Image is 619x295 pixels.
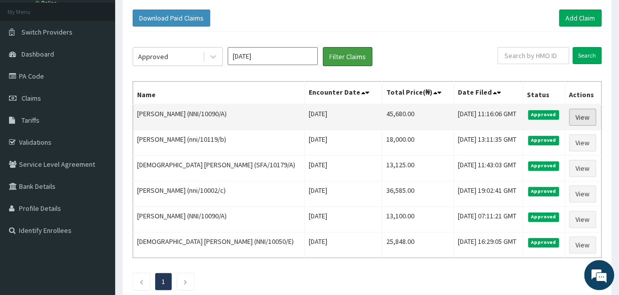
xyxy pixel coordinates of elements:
td: [DEMOGRAPHIC_DATA] [PERSON_NAME] (SFA/10179/A) [133,156,305,181]
span: Tariffs [22,116,40,125]
a: View [569,185,596,202]
td: [DATE] 07:11:21 GMT [453,207,522,232]
a: View [569,160,596,177]
span: Switch Providers [22,28,73,37]
span: Approved [528,187,559,196]
a: Page 1 is your current page [162,277,165,286]
th: Status [522,82,564,105]
a: Add Claim [559,10,601,27]
td: [PERSON_NAME] (NNI/10090/A) [133,207,305,232]
td: [DATE] 13:11:35 GMT [453,130,522,156]
input: Search by HMO ID [497,47,569,64]
td: [DEMOGRAPHIC_DATA] [PERSON_NAME] (NNI/10050/E) [133,232,305,258]
td: [PERSON_NAME] (nni/10002/c) [133,181,305,207]
button: Download Paid Claims [133,10,210,27]
span: We're online! [58,86,138,187]
a: View [569,236,596,253]
td: [DATE] [305,156,382,181]
a: View [569,211,596,228]
td: [DATE] [305,207,382,232]
img: d_794563401_company_1708531726252_794563401 [19,50,41,75]
span: Claims [22,94,41,103]
td: [DATE] [305,181,382,207]
th: Name [133,82,305,105]
th: Encounter Date [305,82,382,105]
td: 13,100.00 [382,207,453,232]
a: View [569,134,596,151]
td: [DATE] [305,104,382,130]
textarea: Type your message and hit 'Enter' [5,192,191,227]
a: Previous page [139,277,144,286]
td: 45,680.00 [382,104,453,130]
td: [DATE] 19:02:41 GMT [453,181,522,207]
td: [PERSON_NAME] (NNI/10090/A) [133,104,305,130]
span: Approved [528,238,559,247]
td: [DATE] [305,130,382,156]
a: View [569,109,596,126]
span: Approved [528,212,559,221]
div: Chat with us now [52,56,168,69]
div: Minimize live chat window [164,5,188,29]
th: Total Price(₦) [382,82,453,105]
td: [DATE] 11:43:03 GMT [453,156,522,181]
input: Search [572,47,601,64]
span: Approved [528,136,559,145]
th: Date Filed [453,82,522,105]
span: Approved [528,110,559,119]
span: Approved [528,161,559,170]
td: [PERSON_NAME] (nni/10119/b) [133,130,305,156]
td: 36,585.00 [382,181,453,207]
td: 13,125.00 [382,156,453,181]
td: [DATE] 11:16:06 GMT [453,104,522,130]
td: 25,848.00 [382,232,453,258]
td: 18,000.00 [382,130,453,156]
div: Approved [138,52,168,62]
th: Actions [564,82,601,105]
td: [DATE] 16:29:05 GMT [453,232,522,258]
input: Select Month and Year [228,47,318,65]
a: Next page [183,277,188,286]
span: Dashboard [22,50,54,59]
button: Filter Claims [323,47,372,66]
td: [DATE] [305,232,382,258]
